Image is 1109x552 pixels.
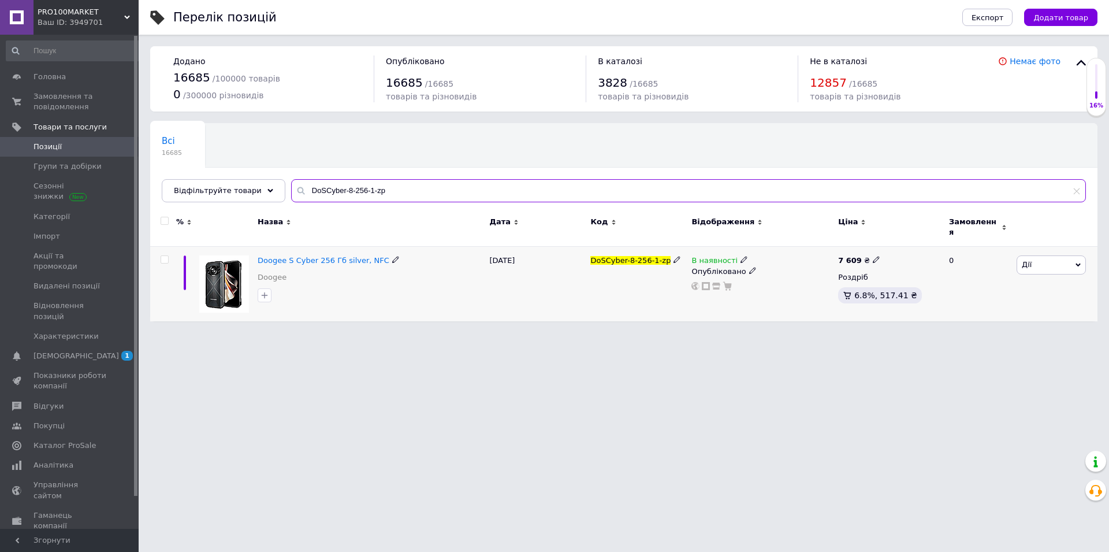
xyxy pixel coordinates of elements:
div: ₴ [838,255,880,266]
span: % [176,217,184,227]
span: Позиції [34,142,62,152]
span: Гаманець компанії [34,510,107,531]
button: Експорт [962,9,1013,26]
span: Каталог ProSale [34,440,96,451]
span: Назва [258,217,283,227]
span: 1 [121,351,133,361]
span: Покупці [34,421,65,431]
span: Управління сайтом [34,480,107,501]
span: Відображення [691,217,754,227]
span: Замовлення та повідомлення [34,91,107,112]
span: 12857 [810,76,847,90]
input: Пошук [6,40,143,61]
a: Doogee [258,272,286,283]
div: 0 [942,247,1014,322]
span: 16685 [162,149,182,157]
span: 3828 [598,76,627,90]
span: Додати товар [1033,13,1088,22]
div: Опубліковано [691,266,832,277]
span: товарів та різновидів [386,92,477,101]
span: В наявності [691,256,738,268]
span: Категорії [34,212,70,222]
button: Додати товар [1024,9,1097,26]
span: Аналітика [34,460,73,471]
span: Відфільтруйте товари [174,186,262,195]
span: Дії [1022,260,1032,269]
div: Роздріб [838,272,939,283]
span: товарів та різновидів [598,92,689,101]
div: Перелік позицій [173,12,277,24]
span: Відгуки [34,401,64,412]
span: [DEMOGRAPHIC_DATA] [34,351,119,361]
input: Пошук по назві позиції, артикулу і пошуковим запитам [291,179,1086,202]
span: 6.8%, 517.41 ₴ [854,291,917,300]
span: Додано [173,57,205,66]
span: Головна [34,72,66,82]
div: [DATE] [486,247,587,322]
span: Показники роботи компанії [34,371,107,391]
span: / 16685 [630,79,658,88]
a: Doogee S Cyber 256 Гб silver, NFC [258,256,389,265]
div: Ваш ID: 3949701 [38,17,139,28]
span: Всі [162,136,175,146]
span: товарів та різновидів [810,92,900,101]
span: В каталозі [598,57,642,66]
span: / 300000 різновидів [183,91,264,100]
span: / 16685 [849,79,877,88]
span: Відновлення позицій [34,301,107,321]
span: 0 [173,87,181,101]
span: 16685 [173,71,210,84]
span: DoSCyber-8-256-1-zp [590,256,671,265]
span: Експорт [972,13,1004,22]
span: PRO100MARKET [38,7,124,17]
span: Сезонні знижки [34,181,107,202]
span: / 16685 [425,79,453,88]
span: Ціна [838,217,858,227]
b: 7 609 [838,256,862,265]
span: Код [590,217,608,227]
span: Групи та добірки [34,161,102,172]
span: Замовлення [949,217,999,238]
span: Видалені позиції [34,281,100,291]
img: Doogee S Cyber 256 Гб silver, NFC [199,255,249,313]
span: Товари та послуги [34,122,107,132]
a: Немає фото [1010,57,1060,66]
span: / 100000 товарів [213,74,280,83]
span: Опубліковано [386,57,445,66]
div: 16% [1087,102,1106,110]
span: Імпорт [34,231,60,242]
span: Характеристики [34,331,99,342]
span: Дата [489,217,511,227]
span: 16685 [386,76,423,90]
span: Акції та промокоди [34,251,107,272]
span: Не в каталозі [810,57,867,66]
